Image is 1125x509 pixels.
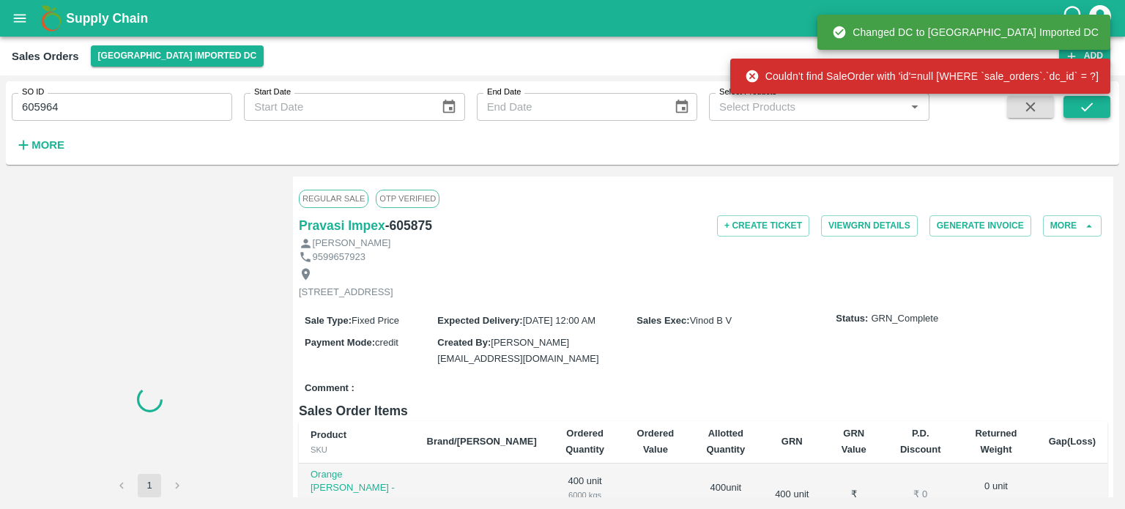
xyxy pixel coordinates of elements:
[108,474,191,497] nav: pagination navigation
[305,315,352,326] label: Sale Type :
[311,429,346,440] b: Product
[31,139,64,151] strong: More
[832,19,1099,45] div: Changed DC to [GEOGRAPHIC_DATA] Imported DC
[254,86,291,98] label: Start Date
[313,237,391,250] p: [PERSON_NAME]
[299,401,1107,421] h6: Sales Order Items
[3,1,37,35] button: open drawer
[668,93,696,121] button: Choose date
[477,93,662,121] input: End Date
[929,215,1031,237] button: Generate Invoice
[138,474,161,497] button: page 1
[1087,3,1113,34] div: account of current user
[905,97,924,116] button: Open
[313,250,365,264] p: 9599657923
[22,86,44,98] label: SO ID
[12,133,68,157] button: More
[1043,215,1102,237] button: More
[1049,436,1096,447] b: Gap(Loss)
[836,312,868,326] label: Status:
[299,190,368,207] span: Regular Sale
[717,215,809,237] button: + Create Ticket
[900,428,941,455] b: P.D. Discount
[37,4,66,33] img: logo
[311,468,404,509] p: Orange [PERSON_NAME] - DI
[706,428,745,455] b: Allotted Quantity
[437,315,522,326] label: Expected Delivery :
[871,312,938,326] span: GRN_Complete
[636,315,689,326] label: Sales Exec :
[487,86,521,98] label: End Date
[352,315,399,326] span: Fixed Price
[376,190,439,207] span: OTP VERIFIED
[713,97,901,116] input: Select Products
[745,63,1099,89] div: Couldn't find SaleOrder with 'id'=null [WHERE `sale_orders`.`dc_id` = ?]
[1061,5,1087,31] div: customer-support
[975,428,1017,455] b: Returned Weight
[435,93,463,121] button: Choose date
[437,337,598,364] span: [PERSON_NAME][EMAIL_ADDRESS][DOMAIN_NAME]
[305,337,375,348] label: Payment Mode :
[12,93,232,121] input: Enter SO ID
[523,315,595,326] span: [DATE] 12:00 AM
[842,428,866,455] b: GRN Value
[244,93,429,121] input: Start Date
[66,11,148,26] b: Supply Chain
[565,428,604,455] b: Ordered Quantity
[427,436,537,447] b: Brand/[PERSON_NAME]
[821,215,918,237] button: ViewGRN Details
[12,47,79,66] div: Sales Orders
[66,8,1061,29] a: Supply Chain
[305,382,354,395] label: Comment :
[897,488,943,502] div: ₹ 0
[781,436,803,447] b: GRN
[637,428,675,455] b: Ordered Value
[967,494,1025,507] div: 0 Kg
[299,215,385,236] a: Pravasi Impex
[375,337,398,348] span: credit
[690,315,732,326] span: Vinod B V
[385,215,432,236] h6: - 605875
[311,443,404,456] div: SKU
[91,45,264,67] button: Select DC
[299,286,393,300] p: [STREET_ADDRESS]
[437,337,491,348] label: Created By :
[719,86,776,98] label: Select Products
